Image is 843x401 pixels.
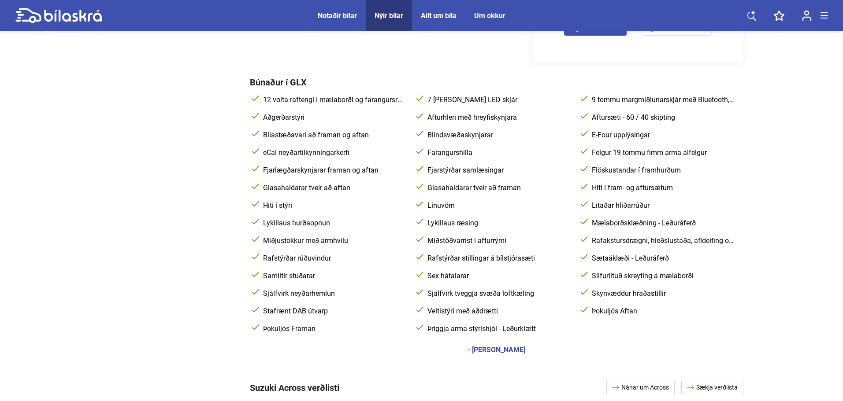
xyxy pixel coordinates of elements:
span: Rafstýrðar stillingar á bílstjórasæti [426,254,570,263]
span: Stafrænt DAB útvarp [261,307,405,316]
span: Sex hátalarar [426,272,570,280]
div: - [PERSON_NAME] [468,346,525,353]
a: Nýir bílar [375,11,403,20]
span: Þokuljós Aftan [590,307,734,316]
span: Búnaður í GLX [250,77,307,88]
span: Skynvæddur hraðastillir [590,289,734,298]
span: Línuvörn [426,201,570,210]
span: Aftursæti - 60 / 40 skipting [590,113,734,122]
img: arrow.svg [687,385,696,390]
span: 12 volta raftengi í mælaborði og farangursrými ( 220 volta innstunga í farangursrými ) [261,96,405,104]
span: Sjálfvirk neyðarhemlun [261,289,405,298]
span: Sætaáklæði - Leðuráferð [590,254,734,263]
span: Lykillaus hurðaopnun [261,219,405,228]
span: E-Four upplýsingar [590,131,734,140]
span: Rafakstursdrægni, hleðslustaða, afldeifing og fl [590,236,734,245]
span: Þriggja arma stýrishjól - Leðurklætt [426,324,570,333]
a: Um okkur [474,11,505,20]
span: Felgur 19 tommu fimm arma álfelgur [590,148,734,157]
a: Sækja verðlista [681,380,743,395]
span: Afturhleri með hreyfiskynjara [426,113,570,122]
span: Veltistýri með aðdrætti [426,307,570,316]
span: Hiti í fram- og aftursætum [590,184,734,192]
span: Flöskustandar í framhurðum [590,166,734,175]
span: Suzuki Across verðlisti [250,383,339,393]
span: Glasahaldarar tveir að aftan [261,184,405,192]
span: Fjarlægðarskynjarar framan og aftan [261,166,405,175]
a: Nánar um Across [606,380,675,395]
img: user-login.svg [802,10,812,21]
a: Allt um bíla [421,11,457,20]
span: eCal neyðartilkynningarkerfi [261,148,405,157]
span: Fjarstýrðar samlæsingar [426,166,570,175]
span: Blindsvæðaskynjarar [426,131,570,140]
span: Litaðar hliðarrúður [590,201,734,210]
span: Hiti í stýri [261,201,405,210]
span: Glasahaldarar tveir að framan [426,184,570,192]
span: Mælaborðsklæðning - Leðuráferð [590,219,734,228]
span: Silfurlituð skreyting á mælaborði [590,272,734,280]
span: Bílastæðavari að framan og aftan [261,131,405,140]
img: arrow.svg [612,385,621,390]
span: Þokuljós Framan [261,324,405,333]
span: Miðjustokkur með armhvílu [261,236,405,245]
span: Samlitir stuðarar [261,272,405,280]
span: Lykillaus ræsing [426,219,570,228]
span: Rafstýrðar rúðuvindur [261,254,405,263]
span: 9 tommu margmiðlunarskjár með Bluetooth, Android Auto, Apple CarPlay, MirrorLink og bakkmyndavél [590,96,734,104]
span: Sjálfvirk tveggja svæða loftkæling [426,289,570,298]
span: Farangurshilla [426,148,570,157]
span: 7 [PERSON_NAME] LED skjár [426,96,570,104]
a: Notaðir bílar [318,11,357,20]
span: Aðgerðarstýri [261,113,405,122]
span: Miðstöðvarrist í afturrými [426,236,570,245]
